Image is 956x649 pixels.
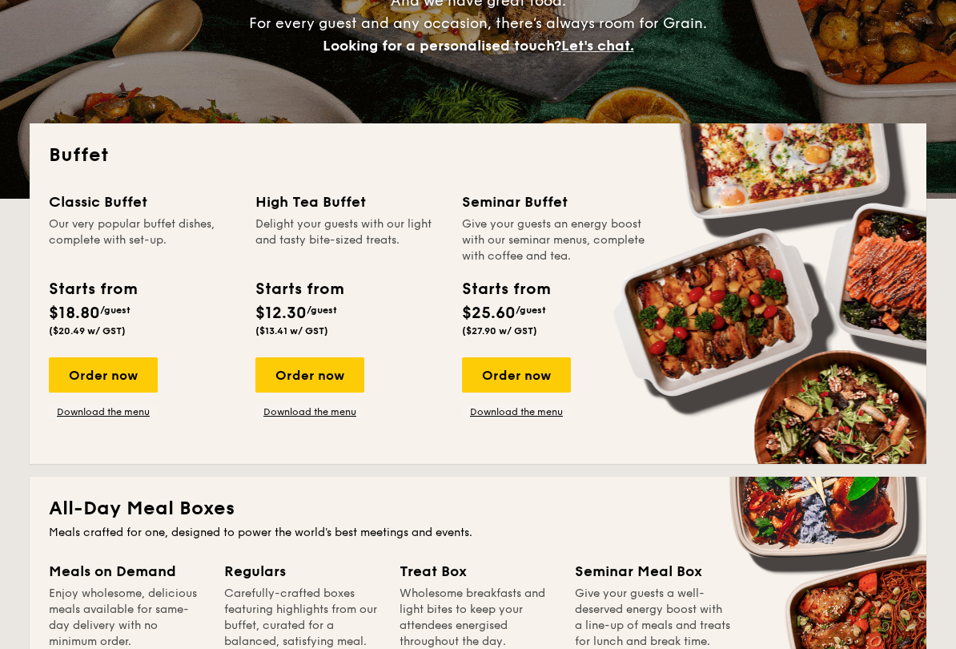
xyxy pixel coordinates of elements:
div: Our very popular buffet dishes, complete with set-up. [49,216,236,264]
div: Seminar Buffet [462,191,649,213]
span: ($27.90 w/ GST) [462,325,537,337]
span: Let's chat. [561,37,634,54]
div: Order now [255,357,364,393]
div: Regulars [224,560,380,582]
span: ($13.41 w/ GST) [255,325,328,337]
div: Seminar Meal Box [575,560,731,582]
a: Download the menu [49,405,158,418]
h2: All-Day Meal Boxes [49,496,907,522]
span: ($20.49 w/ GST) [49,325,126,337]
div: Meals on Demand [49,560,205,582]
div: Starts from [49,277,136,301]
span: $18.80 [49,304,100,323]
span: $25.60 [462,304,516,323]
div: Order now [49,357,158,393]
div: Starts from [255,277,343,301]
a: Download the menu [255,405,364,418]
span: Looking for a personalised touch? [323,37,561,54]
span: /guest [516,304,546,316]
div: Treat Box [400,560,556,582]
a: Download the menu [462,405,571,418]
span: /guest [307,304,337,316]
div: Order now [462,357,571,393]
span: $12.30 [255,304,307,323]
h2: Buffet [49,143,907,168]
div: Give your guests an energy boost with our seminar menus, complete with coffee and tea. [462,216,649,264]
div: High Tea Buffet [255,191,443,213]
div: Delight your guests with our light and tasty bite-sized treats. [255,216,443,264]
div: Meals crafted for one, designed to power the world's best meetings and events. [49,525,907,541]
div: Classic Buffet [49,191,236,213]
span: /guest [100,304,131,316]
div: Starts from [462,277,549,301]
